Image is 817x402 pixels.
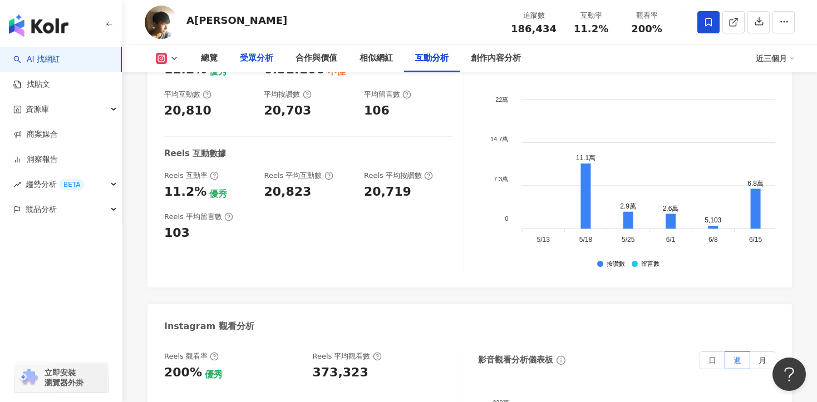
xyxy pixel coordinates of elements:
div: Reels 互動數據 [164,148,226,160]
div: Reels 平均按讚數 [364,171,433,181]
div: 總覽 [201,52,218,65]
div: 合作與價值 [296,52,337,65]
div: Reels 平均觀看數 [313,351,382,361]
tspan: 5/25 [622,236,635,244]
div: 創作內容分析 [471,52,521,65]
span: 週 [734,356,741,365]
img: logo [9,14,68,37]
a: 找貼文 [13,79,50,90]
tspan: 7.3萬 [494,175,509,182]
tspan: 0 [505,215,509,222]
iframe: Help Scout Beacon - Open [772,358,806,391]
a: 洞察報告 [13,154,58,165]
div: Reels 平均留言數 [164,212,233,222]
div: 優秀 [205,369,223,381]
div: 互動分析 [415,52,449,65]
div: 按讚數 [607,261,625,268]
span: 競品分析 [26,197,57,222]
div: 優秀 [209,188,227,200]
div: 平均互動數 [164,90,211,100]
div: BETA [59,179,85,190]
div: 平均留言數 [364,90,411,100]
div: 互動率 [570,10,612,21]
span: 11.2% [574,23,608,34]
span: rise [13,181,21,188]
tspan: 22萬 [496,96,509,102]
div: Instagram 觀看分析 [164,320,254,332]
div: 20,703 [264,102,311,120]
tspan: 6/15 [749,236,762,244]
div: 追蹤數 [511,10,557,21]
div: A[PERSON_NAME] [186,13,287,27]
span: 立即安裝 瀏覽器外掛 [45,368,83,388]
span: 200% [631,23,662,34]
span: 月 [759,356,766,365]
a: chrome extension立即安裝 瀏覽器外掛 [14,363,108,393]
a: searchAI 找網紅 [13,54,60,65]
div: 受眾分析 [240,52,273,65]
div: 觀看率 [626,10,668,21]
div: Reels 互動率 [164,171,219,181]
div: 20,719 [364,183,411,201]
div: 106 [364,102,390,120]
div: 200% [164,364,202,381]
span: 資源庫 [26,97,49,122]
tspan: 6/8 [708,236,718,244]
a: 商案媒合 [13,129,58,140]
div: 20,823 [264,183,311,201]
span: 趨勢分析 [26,172,85,197]
div: 平均按讚數 [264,90,311,100]
tspan: 6/1 [666,236,676,244]
div: 影音觀看分析儀表板 [478,354,553,366]
span: 日 [708,356,716,365]
span: 186,434 [511,23,557,34]
div: 相似網紅 [360,52,393,65]
div: 373,323 [313,364,368,381]
img: chrome extension [18,369,40,386]
tspan: 5/18 [579,236,593,244]
tspan: 5/13 [537,236,550,244]
div: Reels 平均互動數 [264,171,333,181]
div: 20,810 [164,102,211,120]
div: 近三個月 [756,49,795,67]
div: 11.2% [164,183,206,201]
div: 留言數 [641,261,659,268]
tspan: 14.7萬 [490,136,508,142]
div: 103 [164,225,190,242]
div: Reels 觀看率 [164,351,219,361]
span: info-circle [555,354,567,366]
img: KOL Avatar [145,6,178,39]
